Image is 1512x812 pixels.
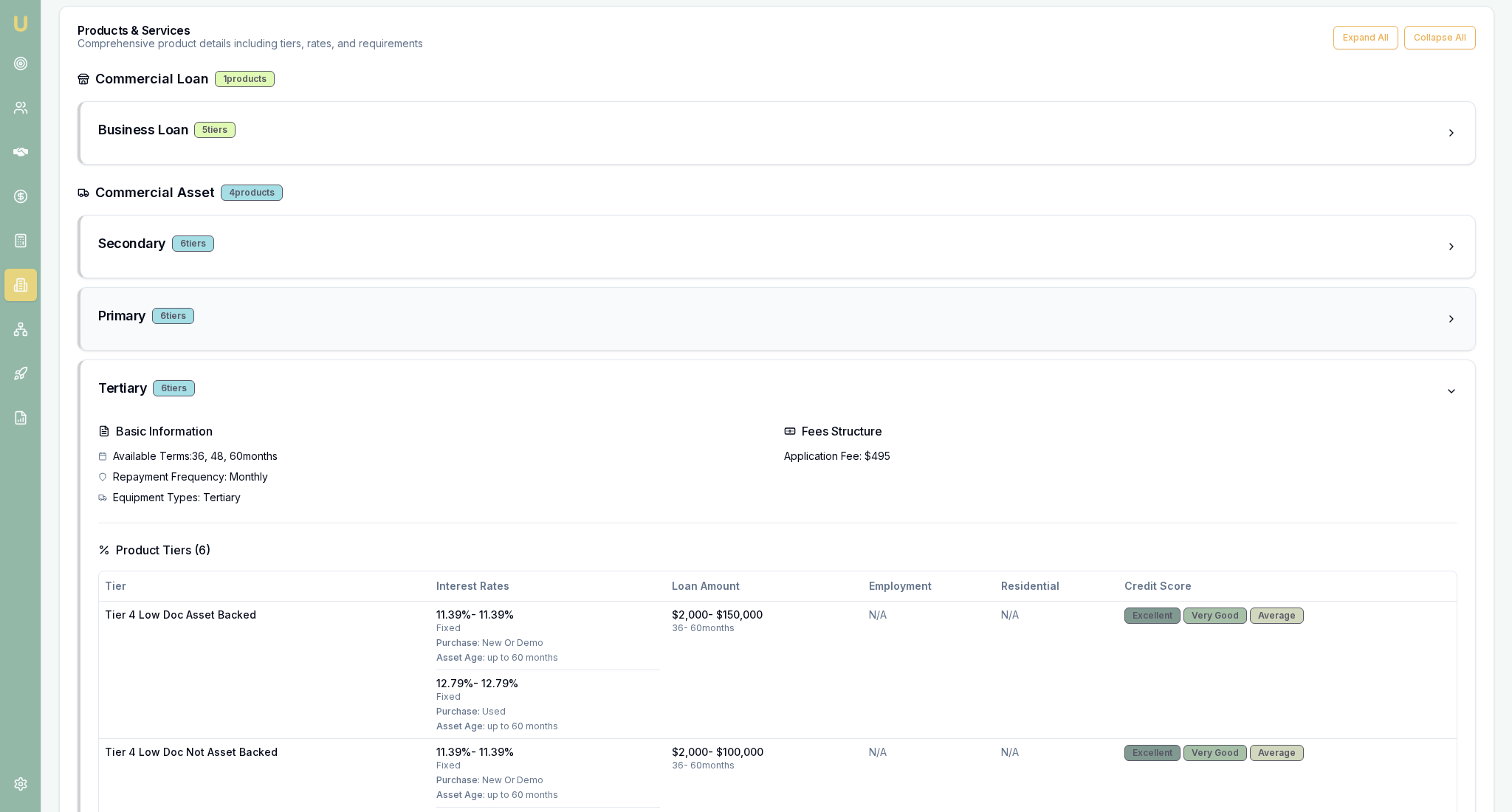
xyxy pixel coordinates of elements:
[95,182,215,203] h3: Commercial Asset
[995,571,1119,601] th: Residential
[436,676,661,691] div: 12.79% - 12.79%
[12,15,30,32] img: emu-icon-u.png
[436,652,485,663] span: Asset Age:
[436,774,480,785] span: Purchase:
[1118,571,1457,601] th: Credit Score
[1124,608,1181,624] div: Excellent
[436,652,661,664] div: up to 60 months
[672,608,857,622] div: $2,000 - $150,000
[98,541,1457,559] h4: Product Tiers ( 6 )
[869,746,887,758] span: N/A
[436,720,485,732] span: Asset Age:
[869,608,887,621] span: N/A
[863,571,994,601] th: Employment
[436,745,661,760] div: 11.39% - 11.39%
[1183,745,1247,761] div: Very Good
[436,637,661,649] div: New Or Demo
[436,789,485,800] span: Asset Age:
[98,306,146,326] h3: Primary
[666,571,863,601] th: Loan Amount
[436,622,661,634] div: fixed
[98,120,188,140] h3: Business Loan
[1404,26,1476,49] button: Collapse All
[99,571,430,601] th: Tier
[194,122,236,138] div: 5 tier s
[105,745,425,760] div: Tier 4 Low Doc Not Asset Backed
[672,745,857,760] div: $2,000 - $100,000
[436,774,661,786] div: New Or Demo
[436,637,480,648] span: Purchase:
[1250,745,1304,761] div: Average
[672,760,857,771] div: 36 - 60 months
[436,720,661,732] div: up to 60 months
[98,422,772,440] h4: Basic Information
[1001,608,1019,621] span: N/A
[221,185,283,201] div: 4 products
[95,69,209,89] h3: Commercial Loan
[98,233,166,254] h3: Secondary
[784,422,1458,440] h4: Fees Structure
[113,449,278,464] span: Available Terms: 36, 48, 60 months
[1183,608,1247,624] div: Very Good
[1250,608,1304,624] div: Average
[436,760,661,771] div: fixed
[113,469,268,484] span: Repayment Frequency: Monthly
[436,706,661,718] div: Used
[172,235,214,252] div: 6 tier s
[105,608,425,622] div: Tier 4 Low Doc Asset Backed
[78,36,423,51] p: Comprehensive product details including tiers, rates, and requirements
[78,24,423,36] h3: Products & Services
[152,308,194,324] div: 6 tier s
[1124,745,1181,761] div: Excellent
[113,490,241,505] span: Equipment Types: Tertiary
[436,691,661,703] div: fixed
[1001,746,1019,758] span: N/A
[436,608,661,622] div: 11.39% - 11.39%
[98,378,147,399] h3: Tertiary
[153,380,195,396] div: 6 tier s
[436,706,480,717] span: Purchase:
[784,449,890,464] span: Application Fee: $495
[430,571,667,601] th: Interest Rates
[672,622,857,634] div: 36 - 60 months
[215,71,275,87] div: 1 products
[436,789,661,801] div: up to 60 months
[1333,26,1398,49] button: Expand All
